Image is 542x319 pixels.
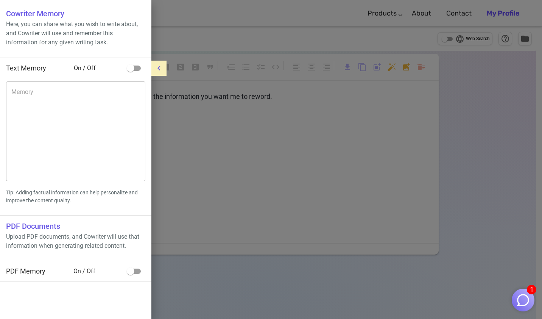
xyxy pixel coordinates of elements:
span: Text Memory [6,64,46,72]
h6: PDF Documents [6,220,145,232]
span: On / Off [73,267,123,276]
button: menu [151,61,167,76]
p: Tip: Adding factual information can help personalize and improve the content quality. [6,189,145,205]
p: Upload PDF documents, and Cowriter will use that information when generating related content. [6,232,145,250]
span: PDF Memory [6,267,45,275]
span: On / Off [74,64,123,73]
p: Here, you can share what you wish to write about, and Cowriter will use and remember this informa... [6,20,145,47]
h6: Cowriter Memory [6,8,145,20]
img: Close chat [516,293,530,307]
span: 1 [527,285,536,294]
